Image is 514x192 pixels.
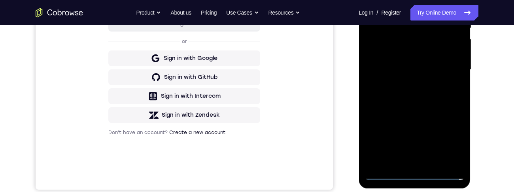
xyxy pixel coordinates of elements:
[382,5,401,21] a: Register
[77,75,220,83] input: Enter your email
[128,148,182,156] div: Sign in with GitHub
[36,8,83,17] a: Go to the home page
[125,167,185,175] div: Sign in with Intercom
[410,5,478,21] a: Try Online Demo
[170,5,191,21] a: About us
[201,5,217,21] a: Pricing
[268,5,300,21] button: Resources
[73,54,225,65] h1: Sign in to your account
[73,90,225,106] button: Sign in
[136,5,161,21] button: Product
[73,125,225,141] button: Sign in with Google
[145,113,153,119] p: or
[73,163,225,179] button: Sign in with Intercom
[359,5,373,21] a: Log In
[128,129,182,137] div: Sign in with Google
[226,5,259,21] button: Use Cases
[73,144,225,160] button: Sign in with GitHub
[376,8,378,17] span: /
